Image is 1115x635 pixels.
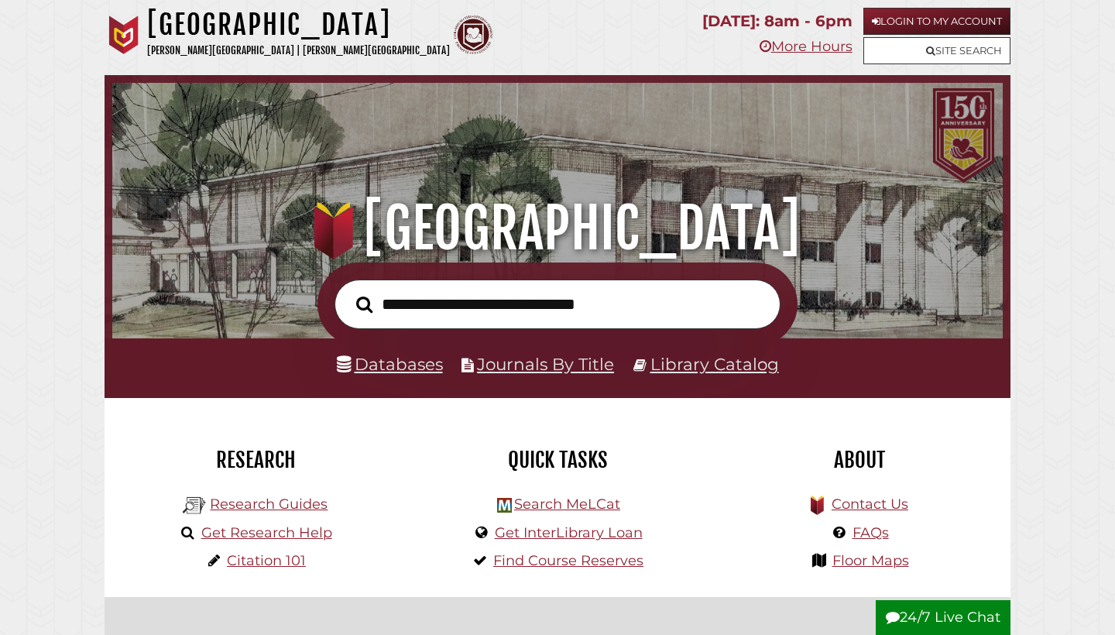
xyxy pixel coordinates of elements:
[183,494,206,517] img: Hekman Library Logo
[201,524,332,541] a: Get Research Help
[832,496,908,513] a: Contact Us
[493,552,643,569] a: Find Course Reserves
[514,496,620,513] a: Search MeLCat
[210,496,328,513] a: Research Guides
[853,524,889,541] a: FAQs
[105,15,143,54] img: Calvin University
[147,42,450,60] p: [PERSON_NAME][GEOGRAPHIC_DATA] | [PERSON_NAME][GEOGRAPHIC_DATA]
[116,447,395,473] h2: Research
[477,354,614,374] a: Journals By Title
[760,38,853,55] a: More Hours
[337,354,443,374] a: Databases
[650,354,779,374] a: Library Catalog
[702,8,853,35] p: [DATE]: 8am - 6pm
[863,37,1010,64] a: Site Search
[227,552,306,569] a: Citation 101
[720,447,999,473] h2: About
[497,498,512,513] img: Hekman Library Logo
[454,15,492,54] img: Calvin Theological Seminary
[129,194,986,263] h1: [GEOGRAPHIC_DATA]
[495,524,643,541] a: Get InterLibrary Loan
[147,8,450,42] h1: [GEOGRAPHIC_DATA]
[863,8,1010,35] a: Login to My Account
[356,295,372,313] i: Search
[418,447,697,473] h2: Quick Tasks
[832,552,909,569] a: Floor Maps
[348,292,380,317] button: Search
